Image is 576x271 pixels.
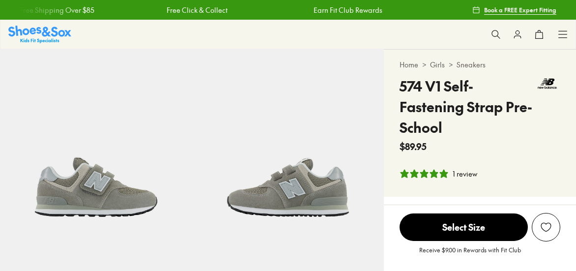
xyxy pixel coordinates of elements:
p: Receive $9.00 in Rewards with Fit Club [419,245,521,263]
a: Girls [430,60,445,70]
button: Add to Wishlist [532,213,560,241]
div: 1 review [453,169,477,179]
iframe: Gorgias live chat messenger [10,205,49,241]
a: Earn Fit Club Rewards [305,5,374,15]
img: Vendor logo [535,76,560,91]
a: Sneakers [457,60,486,70]
div: > > [400,60,560,70]
h4: 574 V1 Self-Fastening Strap Pre-School [400,76,535,138]
a: Home [400,60,418,70]
a: Free Shipping Over $85 [11,5,86,15]
img: SNS_Logo_Responsive.svg [8,26,71,43]
span: Book a FREE Expert Fitting [484,5,556,14]
button: 5 stars, 1 ratings [400,169,477,179]
a: Shoes & Sox [8,26,71,43]
a: Book a FREE Expert Fitting [472,1,556,19]
a: Free Click & Collect [158,5,219,15]
img: 5-434828_1 [192,49,384,241]
a: Free Shipping Over $85 [452,5,526,15]
span: $89.95 [400,140,427,153]
button: Select Size [400,213,528,241]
